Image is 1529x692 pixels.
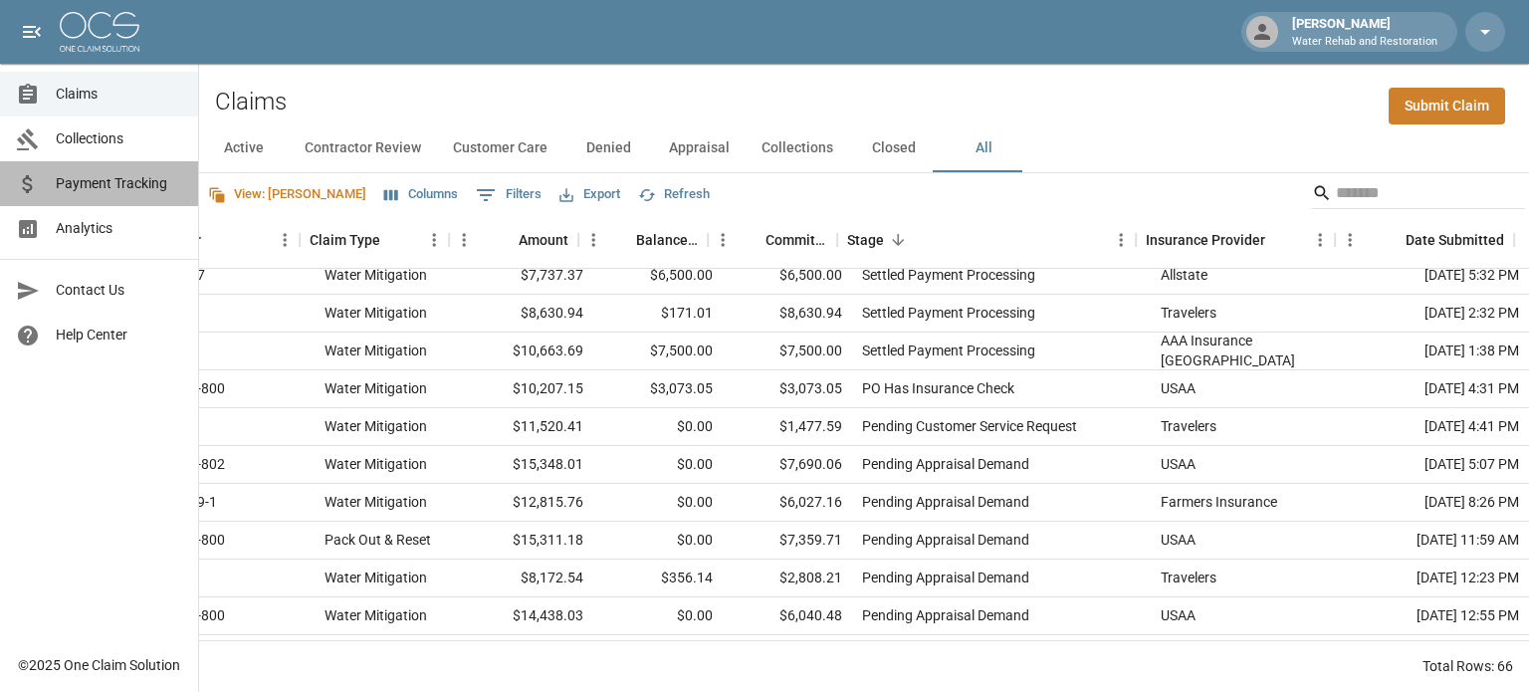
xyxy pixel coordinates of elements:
[289,124,437,172] button: Contractor Review
[325,265,427,285] div: Water Mitigation
[1161,454,1196,474] div: USAA
[203,179,371,210] button: View: [PERSON_NAME]
[593,635,723,673] div: $0.00
[1161,416,1216,436] div: Travelers
[1335,225,1365,255] button: Menu
[325,454,427,474] div: Water Mitigation
[723,635,852,673] div: $7,337.95
[464,560,593,597] div: $8,172.54
[1161,303,1216,323] div: Travelers
[862,265,1035,285] div: Settled Payment Processing
[471,179,546,211] button: Show filters
[723,560,852,597] div: $2,808.21
[593,522,723,560] div: $0.00
[325,568,427,587] div: Water Mitigation
[862,416,1077,436] div: Pending Customer Service Request
[1161,265,1207,285] div: Allstate
[56,280,182,301] span: Contact Us
[593,295,723,333] div: $171.01
[1422,656,1513,676] div: Total Rows: 66
[300,212,449,268] div: Claim Type
[60,12,139,52] img: ocs-logo-white-transparent.png
[723,295,852,333] div: $8,630.94
[723,446,852,484] div: $7,690.06
[449,225,479,255] button: Menu
[1161,605,1196,625] div: USAA
[862,492,1029,512] div: Pending Appraisal Demand
[270,225,300,255] button: Menu
[310,212,380,268] div: Claim Type
[723,484,852,522] div: $6,027.16
[563,124,653,172] button: Denied
[379,179,463,210] button: Select columns
[56,84,182,105] span: Claims
[1292,34,1437,51] p: Water Rehab and Restoration
[593,257,723,295] div: $6,500.00
[325,341,427,360] div: Water Mitigation
[723,333,852,370] div: $7,500.00
[325,605,427,625] div: Water Mitigation
[862,605,1029,625] div: Pending Appraisal Demand
[593,560,723,597] div: $356.14
[1305,225,1335,255] button: Menu
[1350,295,1529,333] div: [DATE] 2:32 PM
[1136,212,1335,268] div: Insurance Provider
[380,226,408,254] button: Sort
[746,124,849,172] button: Collections
[862,454,1029,474] div: Pending Appraisal Demand
[325,303,427,323] div: Water Mitigation
[1350,446,1529,484] div: [DATE] 5:07 PM
[1161,492,1277,512] div: Farmers Insurance
[325,416,427,436] div: Water Mitigation
[464,295,593,333] div: $8,630.94
[1350,408,1529,446] div: [DATE] 4:41 PM
[1350,522,1529,560] div: [DATE] 11:59 AM
[862,530,1029,550] div: Pending Appraisal Demand
[708,212,837,268] div: Committed Amount
[578,225,608,255] button: Menu
[723,597,852,635] div: $6,040.48
[464,257,593,295] div: $7,737.37
[1350,635,1529,673] div: [DATE] 9:05 AM
[464,484,593,522] div: $12,815.76
[1335,212,1514,268] div: Date Submitted
[1389,88,1505,124] a: Submit Claim
[1284,14,1445,50] div: [PERSON_NAME]
[847,212,884,268] div: Stage
[1106,225,1136,255] button: Menu
[110,212,201,268] div: Claim Number
[101,212,300,268] div: Claim Number
[464,370,593,408] div: $10,207.15
[325,378,427,398] div: Water Mitigation
[708,225,738,255] button: Menu
[608,226,636,254] button: Sort
[765,212,827,268] div: Committed Amount
[653,124,746,172] button: Appraisal
[12,12,52,52] button: open drawer
[437,124,563,172] button: Customer Care
[1265,226,1293,254] button: Sort
[1161,568,1216,587] div: Travelers
[723,257,852,295] div: $6,500.00
[636,212,698,268] div: Balance Due
[449,212,578,268] div: Amount
[464,333,593,370] div: $10,663.69
[215,88,287,116] h2: Claims
[738,226,765,254] button: Sort
[723,522,852,560] div: $7,359.71
[593,408,723,446] div: $0.00
[464,635,593,673] div: $15,588.01
[464,446,593,484] div: $15,348.01
[464,597,593,635] div: $14,438.03
[56,128,182,149] span: Collections
[1350,560,1529,597] div: [DATE] 12:23 PM
[723,408,852,446] div: $1,477.59
[1161,530,1196,550] div: USAA
[593,484,723,522] div: $0.00
[939,124,1028,172] button: All
[201,226,229,254] button: Sort
[464,522,593,560] div: $15,311.18
[578,212,708,268] div: Balance Due
[1406,212,1504,268] div: Date Submitted
[519,212,568,268] div: Amount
